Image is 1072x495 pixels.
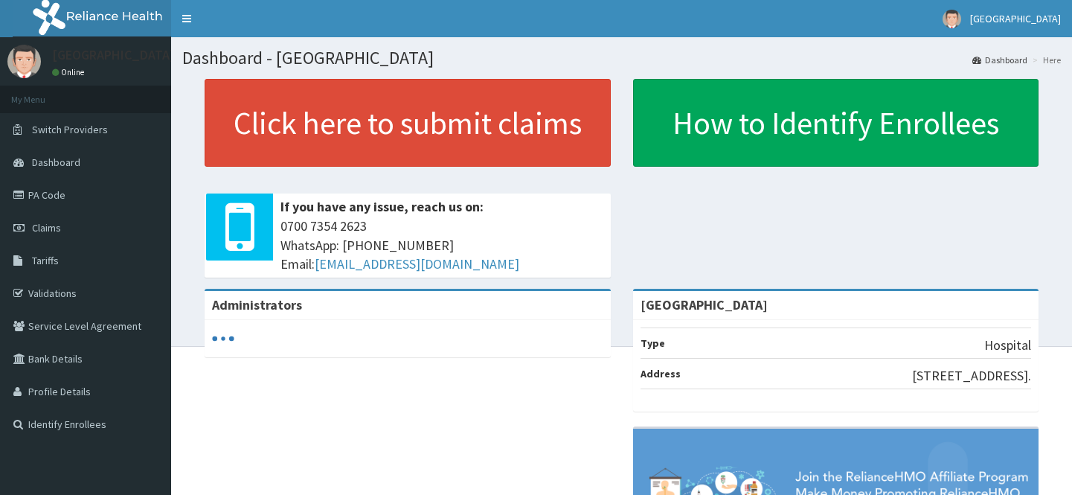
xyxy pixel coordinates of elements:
[52,67,88,77] a: Online
[972,54,1027,66] a: Dashboard
[32,123,108,136] span: Switch Providers
[641,296,768,313] strong: [GEOGRAPHIC_DATA]
[912,366,1031,386] p: [STREET_ADDRESS].
[633,79,1039,167] a: How to Identify Enrollees
[32,156,80,169] span: Dashboard
[7,45,41,78] img: User Image
[32,221,61,234] span: Claims
[1029,54,1061,66] li: Here
[280,217,603,274] span: 0700 7354 2623 WhatsApp: [PHONE_NUMBER] Email:
[212,296,302,313] b: Administrators
[212,328,234,350] svg: audio-loading
[280,198,484,215] b: If you have any issue, reach us on:
[182,48,1061,68] h1: Dashboard - [GEOGRAPHIC_DATA]
[943,10,961,28] img: User Image
[315,255,519,272] a: [EMAIL_ADDRESS][DOMAIN_NAME]
[641,367,681,380] b: Address
[32,254,59,267] span: Tariffs
[984,336,1031,355] p: Hospital
[52,48,175,62] p: [GEOGRAPHIC_DATA]
[641,336,665,350] b: Type
[970,12,1061,25] span: [GEOGRAPHIC_DATA]
[205,79,611,167] a: Click here to submit claims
